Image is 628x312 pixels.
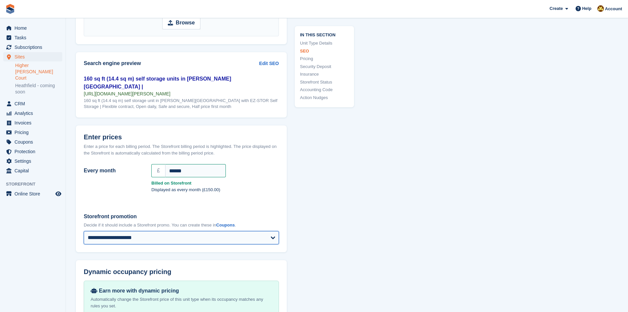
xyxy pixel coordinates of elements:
div: [URL][DOMAIN_NAME][PERSON_NAME] [84,91,279,97]
a: Insurance [300,71,349,78]
a: Coupons [216,223,235,227]
span: Invoices [15,118,54,127]
a: menu [3,109,62,118]
a: Action Nudges [300,94,349,101]
a: Higher [PERSON_NAME] Court [15,62,62,81]
a: Security Deposit [300,63,349,70]
span: Dynamic occupancy pricing [84,268,171,276]
a: menu [3,33,62,42]
span: Create [550,5,563,12]
h2: Search engine preview [84,60,259,66]
span: Coupons [15,137,54,147]
span: Help [582,5,591,12]
span: Analytics [15,109,54,118]
label: Every month [84,167,143,175]
a: menu [3,156,62,166]
span: Home [15,23,54,33]
div: Earn more with dynamic pricing [91,288,272,294]
span: Tasks [15,33,54,42]
a: Unit Type Details [300,40,349,47]
a: menu [3,128,62,137]
div: Enter a price for each billing period. The Storefront billing period is highlighted. The price di... [84,143,279,156]
span: Storefront [6,181,66,188]
a: menu [3,137,62,147]
img: stora-icon-8386f47178a22dfd0bd8f6a31ec36ba5ce8667c1dd55bd0f319d3a0aa187defe.svg [5,4,15,14]
a: Edit SEO [259,60,279,67]
p: Displayed as every month (£150.00) [151,187,279,193]
span: Sites [15,52,54,61]
a: menu [3,147,62,156]
a: menu [3,43,62,52]
a: Preview store [54,190,62,198]
span: Pricing [15,128,54,137]
p: Decide if it should include a Storefront promo. You can create these in . [84,222,279,228]
span: Online Store [15,189,54,198]
a: menu [3,52,62,61]
label: Storefront promotion [84,213,279,221]
a: Storefront Status [300,79,349,85]
span: Settings [15,156,54,166]
span: Account [605,6,622,12]
span: Capital [15,166,54,175]
span: In this section [300,31,349,37]
a: Accounting Code [300,87,349,93]
a: menu [3,189,62,198]
div: 160 sq ft (14.4 sq m) self storage units in [PERSON_NAME][GEOGRAPHIC_DATA] | [84,75,279,91]
a: Pricing [300,55,349,62]
strong: Browse [176,19,195,27]
span: Subscriptions [15,43,54,52]
p: Automatically change the Storefront price of this unit type when its occupancy matches any rules ... [91,296,272,309]
span: CRM [15,99,54,108]
a: SEO [300,48,349,54]
strong: Billed on Storefront [151,180,279,187]
span: Protection [15,147,54,156]
a: menu [3,118,62,127]
div: 160 sq ft (14.4 sq m) self storage unit in [PERSON_NAME][GEOGRAPHIC_DATA] with EZ-STOR Self Stora... [84,98,279,110]
a: menu [3,166,62,175]
a: menu [3,99,62,108]
img: Damian Pope [597,5,604,12]
a: Heathfield - coming soon [15,83,62,95]
a: menu [3,23,62,33]
span: Enter prices [84,133,122,141]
